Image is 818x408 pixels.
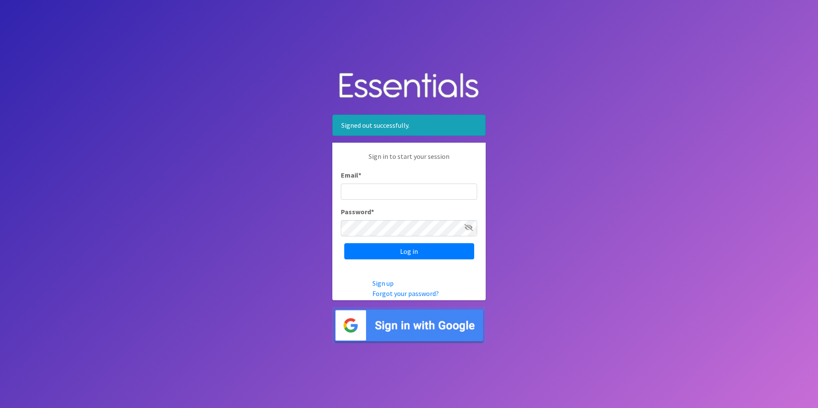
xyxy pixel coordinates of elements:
[341,207,374,217] label: Password
[332,307,486,344] img: Sign in with Google
[341,170,361,180] label: Email
[372,279,394,287] a: Sign up
[372,289,439,298] a: Forgot your password?
[341,151,477,170] p: Sign in to start your session
[332,115,486,136] div: Signed out successfully.
[344,243,474,259] input: Log in
[332,64,486,108] img: Human Essentials
[358,171,361,179] abbr: required
[371,207,374,216] abbr: required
